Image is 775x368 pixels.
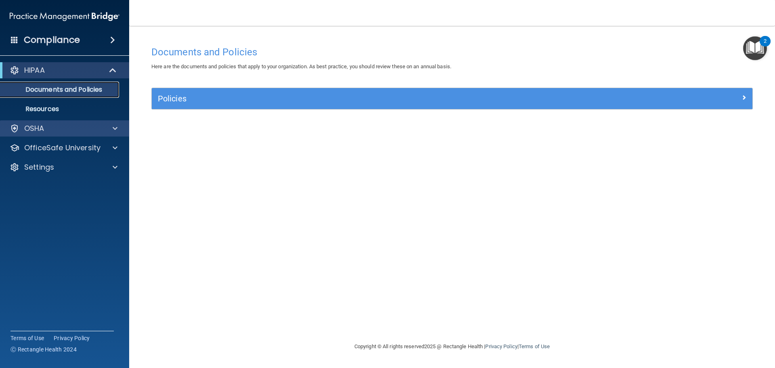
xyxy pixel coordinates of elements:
p: Resources [5,105,115,113]
p: OSHA [24,124,44,133]
p: OfficeSafe University [24,143,101,153]
a: Terms of Use [10,334,44,342]
a: Privacy Policy [485,343,517,349]
p: Settings [24,162,54,172]
a: Policies [158,92,746,105]
h4: Documents and Policies [151,47,753,57]
button: Open Resource Center, 2 new notifications [743,36,767,60]
p: HIPAA [24,65,45,75]
a: OSHA [10,124,117,133]
span: Here are the documents and policies that apply to your organization. As best practice, you should... [151,63,451,69]
div: Copyright © All rights reserved 2025 @ Rectangle Health | | [305,334,599,360]
a: Terms of Use [519,343,550,349]
a: HIPAA [10,65,117,75]
h5: Policies [158,94,596,103]
a: OfficeSafe University [10,143,117,153]
span: Ⓒ Rectangle Health 2024 [10,345,77,353]
div: 2 [764,41,767,52]
a: Settings [10,162,117,172]
p: Documents and Policies [5,86,115,94]
a: Privacy Policy [54,334,90,342]
img: PMB logo [10,8,119,25]
h4: Compliance [24,34,80,46]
